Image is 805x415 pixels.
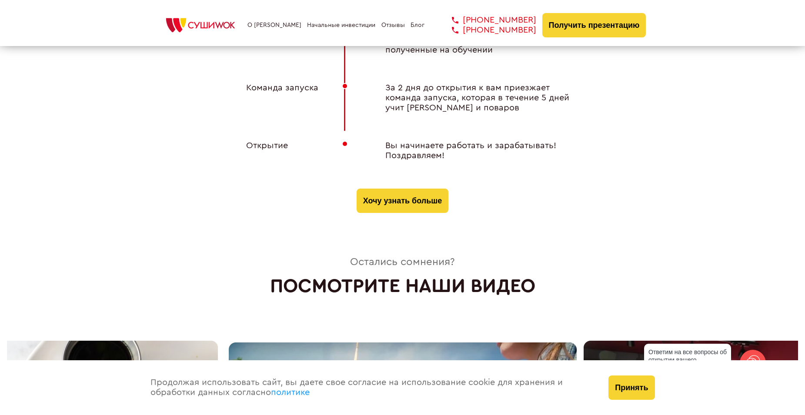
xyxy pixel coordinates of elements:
[229,141,324,161] div: Открытие
[159,16,242,35] img: СУШИWOK
[271,388,310,397] a: политике
[307,22,375,29] a: Начальные инвестиции
[357,189,448,213] button: Хочу узнать больше
[7,256,798,269] span: Остались сомнения?
[644,344,731,376] div: Ответим на все вопросы об открытии вашего [PERSON_NAME]!
[542,13,646,37] button: Получить презентацию
[439,15,536,25] a: [PHONE_NUMBER]
[368,141,577,161] div: Вы начинаете работать и зарабатывать! Поздравляем!
[608,375,655,400] button: Принять
[142,360,600,415] div: Продолжая использовать сайт, вы даете свое согласие на использование cookie для хранения и обрабо...
[368,83,577,113] div: За 2 дня до открытия к вам приезжает команда запуска, которая в течение 5 дней учит [PERSON_NAME]...
[381,22,405,29] a: Отзывы
[439,25,536,35] a: [PHONE_NUMBER]
[247,22,301,29] a: О [PERSON_NAME]
[411,22,424,29] a: Блог
[7,275,798,297] h2: Посмотрите наши видео
[229,83,324,113] div: Команда запуска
